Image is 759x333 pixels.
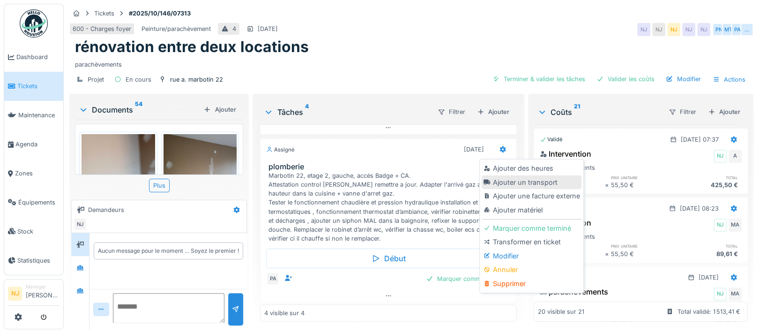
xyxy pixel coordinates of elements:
li: NJ [8,287,22,301]
div: Total validé: 1 513,41 € [677,307,740,316]
div: 20 visible sur 21 [538,307,584,316]
div: NJ [652,23,665,36]
div: [DATE] [464,145,484,154]
sup: 54 [135,104,142,115]
div: Transformer en ticket [482,235,581,249]
div: Ajouter matériel [482,203,581,217]
div: 89,61 € [676,250,742,258]
div: Documents [79,104,200,115]
div: Plus [149,179,170,192]
div: NJ [667,23,680,36]
span: Équipements [18,198,60,207]
div: Supprimer [482,277,581,291]
div: Modifier [482,249,581,263]
div: 4 [232,24,236,33]
div: Terminer & valider les tâches [489,73,589,85]
img: sxmg9n4fqrk06rcxasqm80dtrldq [82,134,155,232]
div: parachèvements [75,56,748,69]
div: Ajouter [704,106,744,118]
div: A [729,150,742,163]
div: 4 visible sur 4 [264,309,305,318]
div: Ajouter une facture externe [482,189,581,203]
span: Dashboard [16,53,60,61]
img: Badge_color-CXgf-gQk.svg [20,9,48,38]
div: 55,50 € [611,181,677,189]
div: 55,50 € [611,250,677,258]
div: NJ [682,23,695,36]
div: Ajouter des heures [482,161,581,175]
div: Peinture/parachèvement [141,24,211,33]
div: … [740,23,753,36]
div: Intervention [540,148,591,159]
span: Agenda [15,140,60,149]
div: NJ [697,23,710,36]
div: Début [266,249,510,268]
li: [PERSON_NAME] [26,283,60,303]
div: PN [712,23,725,36]
div: × [605,250,611,258]
div: Marquer comme terminé [482,221,581,235]
div: Marquer comme terminé [422,272,511,285]
span: Statistiques [17,256,60,265]
div: Ajouter [200,103,239,116]
div: Validé [540,136,563,144]
h6: total [676,174,742,181]
div: MA [729,219,742,232]
sup: 21 [574,106,580,118]
h1: rénovation entre deux locations [75,38,309,56]
div: [DATE] [258,24,278,33]
div: [DATE] 07:37 [681,135,719,144]
div: Demandeurs [88,205,124,214]
div: Coûts [537,106,661,118]
h6: prix unitaire [611,174,677,181]
div: NJ [637,23,650,36]
div: 600 - Charges foyer [73,24,131,33]
div: Valider les coûts [593,73,658,85]
div: × [605,181,611,189]
div: Marbotin 22, etage 2, gauche, accés Badge + CA. Attestation control [PERSON_NAME] remettre a jour... [268,171,512,243]
div: [DATE] 08:23 [680,204,719,213]
div: NJ [74,218,87,231]
div: PA [731,23,744,36]
h6: prix unitaire [611,243,677,249]
div: Aucun message pour le moment … Soyez le premier ! [98,247,239,255]
div: Modifier [662,73,705,85]
div: 425,50 € [676,181,742,189]
div: Assigné [266,146,294,154]
span: Zones [15,169,60,178]
div: Manager [26,283,60,290]
div: En cours [126,75,151,84]
span: Stock [17,227,60,236]
span: Tickets [17,82,60,91]
div: Tickets [94,9,114,18]
h6: total [676,243,742,249]
h3: plomberie [268,162,512,171]
div: rue a. marbotin 22 [170,75,223,84]
div: PA [266,272,279,285]
div: Annuler [482,263,581,277]
strong: #2025/10/146/07313 [125,9,194,18]
div: Filtrer [664,105,700,119]
div: NJ [714,288,727,301]
div: Tâches [264,106,429,118]
img: m9cr8xmwuly2ig5lteg7v3m2hw5y [164,134,237,232]
div: Ajouter [473,106,513,118]
div: Actions [708,73,750,86]
div: Filtrer [433,105,469,119]
div: NJ [714,219,727,232]
div: [DATE] [699,273,719,282]
div: NJ [714,150,727,163]
div: Projet [88,75,104,84]
span: Maintenance [18,111,60,120]
div: MT [722,23,735,36]
div: MA [729,288,742,301]
div: Ajouter un transport [482,175,581,189]
sup: 4 [305,106,308,118]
